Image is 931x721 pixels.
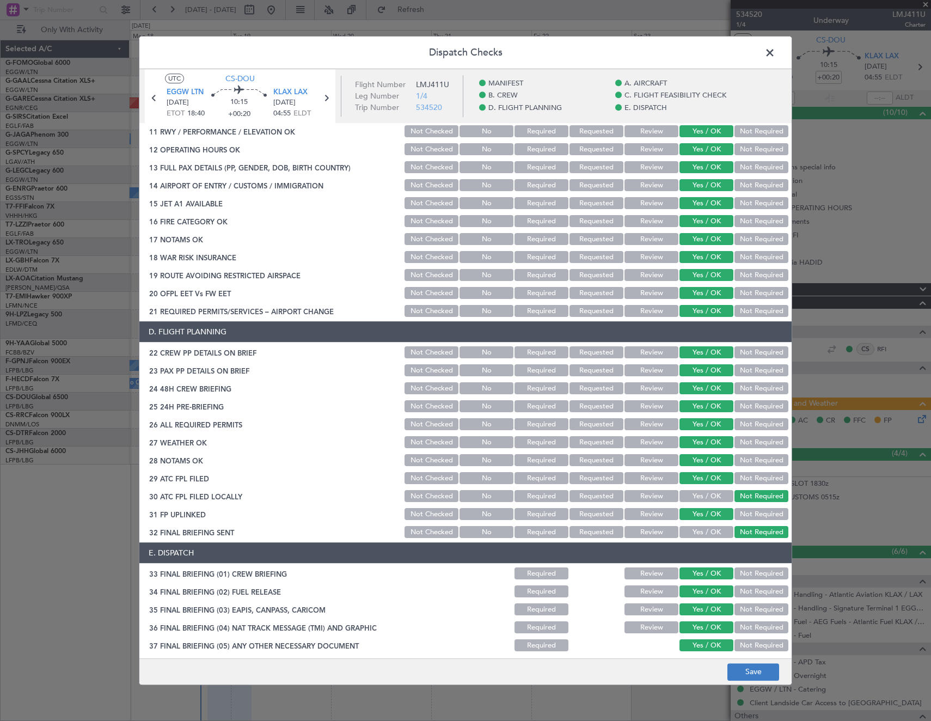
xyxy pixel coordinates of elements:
[679,437,733,449] button: Yes / OK
[679,126,733,138] button: Yes / OK
[734,473,788,485] button: Not Required
[679,473,733,485] button: Yes / OK
[734,604,788,616] button: Not Required
[679,180,733,192] button: Yes / OK
[734,234,788,246] button: Not Required
[734,491,788,503] button: Not Required
[734,437,788,449] button: Not Required
[679,162,733,174] button: Yes / OK
[679,640,733,652] button: Yes / OK
[734,509,788,521] button: Not Required
[734,252,788,264] button: Not Required
[679,586,733,598] button: Yes / OK
[679,604,733,616] button: Yes / OK
[679,419,733,431] button: Yes / OK
[679,383,733,395] button: Yes / OK
[734,455,788,467] button: Not Required
[734,419,788,431] button: Not Required
[139,36,792,69] header: Dispatch Checks
[679,288,733,300] button: Yes / OK
[679,216,733,228] button: Yes / OK
[679,622,733,634] button: Yes / OK
[734,383,788,395] button: Not Required
[734,586,788,598] button: Not Required
[734,270,788,282] button: Not Required
[679,509,733,521] button: Yes / OK
[727,663,779,681] button: Save
[679,305,733,317] button: Yes / OK
[679,347,733,359] button: Yes / OK
[679,252,733,264] button: Yes / OK
[679,270,733,282] button: Yes / OK
[734,198,788,210] button: Not Required
[679,568,733,580] button: Yes / OK
[734,144,788,156] button: Not Required
[679,455,733,467] button: Yes / OK
[734,288,788,300] button: Not Required
[679,234,733,246] button: Yes / OK
[734,401,788,413] button: Not Required
[679,401,733,413] button: Yes / OK
[734,216,788,228] button: Not Required
[679,491,733,503] button: Yes / OK
[679,365,733,377] button: Yes / OK
[734,347,788,359] button: Not Required
[679,198,733,210] button: Yes / OK
[679,527,733,539] button: Yes / OK
[734,305,788,317] button: Not Required
[734,568,788,580] button: Not Required
[734,126,788,138] button: Not Required
[734,365,788,377] button: Not Required
[734,640,788,652] button: Not Required
[734,527,788,539] button: Not Required
[679,144,733,156] button: Yes / OK
[734,622,788,634] button: Not Required
[734,180,788,192] button: Not Required
[734,162,788,174] button: Not Required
